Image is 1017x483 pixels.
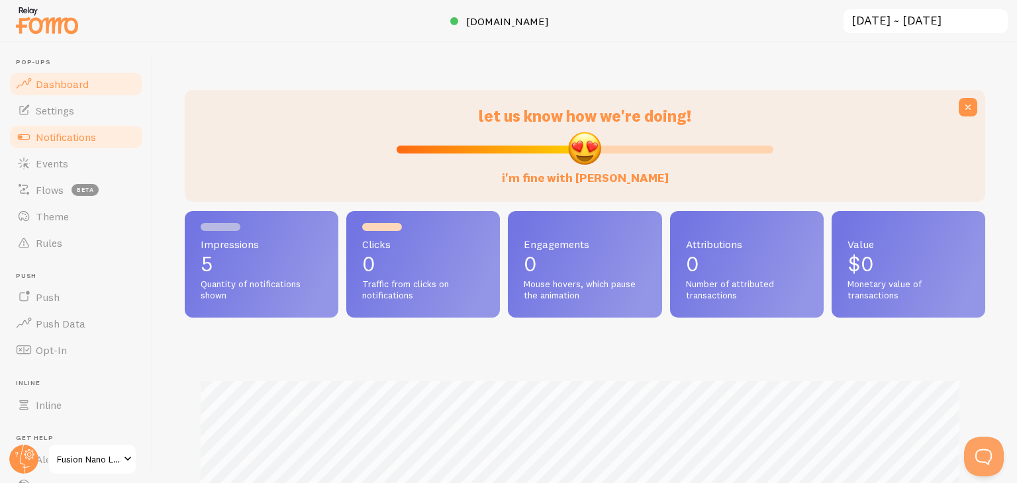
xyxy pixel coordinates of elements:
[362,279,484,302] span: Traffic from clicks on notifications
[36,290,60,304] span: Push
[16,272,144,281] span: Push
[36,343,67,357] span: Opt-In
[36,130,96,144] span: Notifications
[8,71,144,97] a: Dashboard
[964,437,1004,476] iframe: Help Scout Beacon - Open
[36,157,68,170] span: Events
[201,239,322,249] span: Impressions
[479,106,691,126] span: let us know how we're doing!
[36,104,74,117] span: Settings
[524,253,646,275] p: 0
[36,236,62,249] span: Rules
[8,310,144,337] a: Push Data
[36,210,69,223] span: Theme
[36,183,64,197] span: Flows
[72,184,99,196] span: beta
[8,177,144,203] a: Flows beta
[8,230,144,256] a: Rules
[16,379,144,388] span: Inline
[48,443,137,475] a: Fusion Nano LLC
[524,239,646,249] span: Engagements
[16,434,144,443] span: Get Help
[36,317,85,330] span: Push Data
[847,251,874,277] span: $0
[14,3,80,37] img: fomo-relay-logo-orange.svg
[36,398,62,412] span: Inline
[567,130,603,166] img: emoji.png
[8,97,144,124] a: Settings
[8,337,144,363] a: Opt-In
[201,253,322,275] p: 5
[8,203,144,230] a: Theme
[686,253,808,275] p: 0
[8,124,144,150] a: Notifications
[502,157,669,186] label: i'm fine with [PERSON_NAME]
[524,279,646,302] span: Mouse hovers, which pause the animation
[57,451,120,467] span: Fusion Nano LLC
[8,150,144,177] a: Events
[362,239,484,249] span: Clicks
[847,239,969,249] span: Value
[16,58,144,67] span: Pop-ups
[201,279,322,302] span: Quantity of notifications shown
[36,77,89,91] span: Dashboard
[8,392,144,418] a: Inline
[8,284,144,310] a: Push
[686,279,808,302] span: Number of attributed transactions
[362,253,484,275] p: 0
[686,239,808,249] span: Attributions
[847,279,969,302] span: Monetary value of transactions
